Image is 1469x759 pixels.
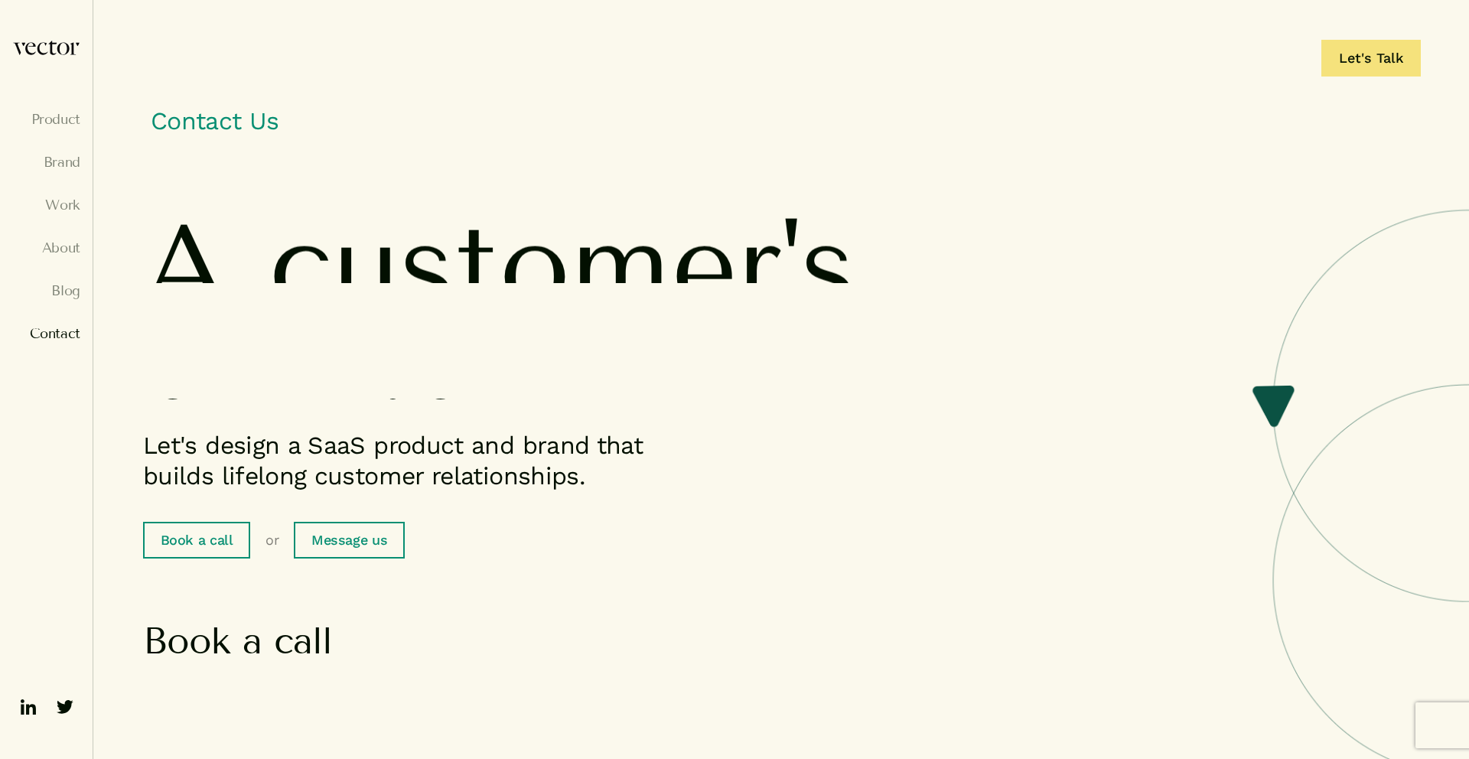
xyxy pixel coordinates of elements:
a: Contact [12,326,80,341]
img: ico-linkedin [16,695,41,719]
a: Brand [12,155,80,170]
span: customer's [269,209,856,325]
a: Work [12,197,80,213]
a: Blog [12,283,80,298]
p: Let's design a SaaS product and brand that builds lifelong customer relationships. [143,430,663,491]
img: ico-twitter-fill [53,695,77,719]
h1: Contact Us [143,98,1419,151]
span: or [265,531,278,549]
a: Book a call [143,522,250,559]
a: Let's Talk [1321,40,1421,77]
h2: Book a call [143,620,1061,663]
a: About [12,240,80,256]
span: life [342,384,520,500]
span: for [143,384,301,500]
span: A [143,209,228,325]
a: Product [12,112,80,127]
a: Message us [294,522,404,559]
